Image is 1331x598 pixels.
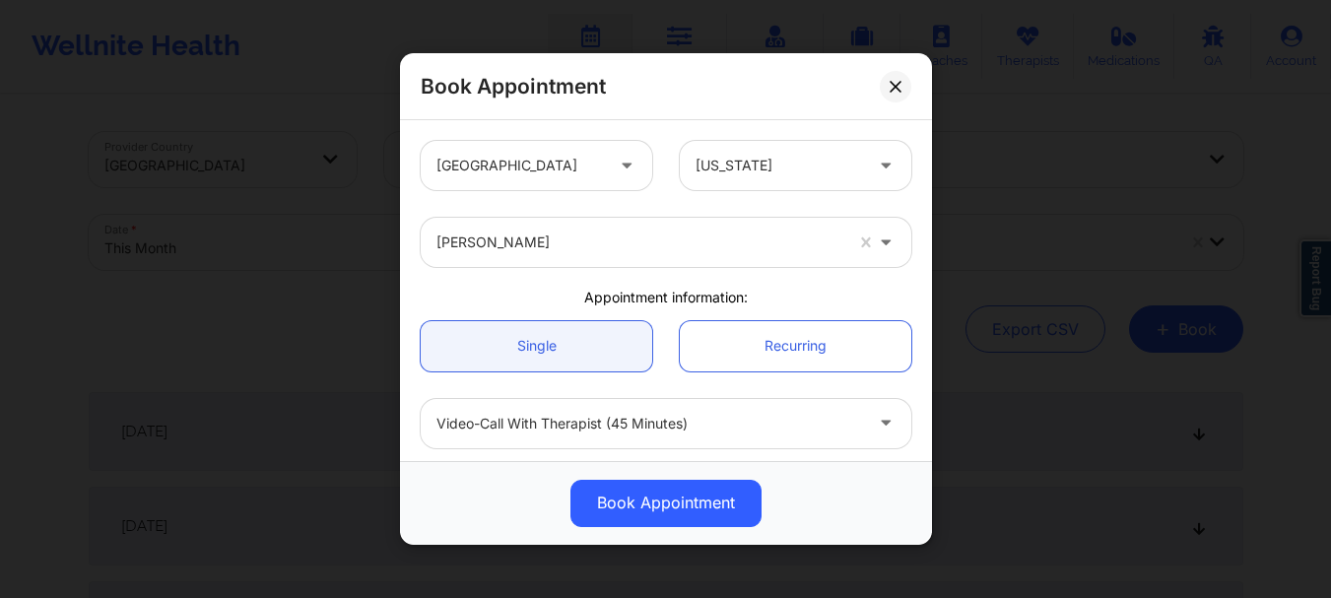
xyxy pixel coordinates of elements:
[436,399,862,448] div: Video-Call with Therapist (45 minutes)
[436,141,603,190] div: [GEOGRAPHIC_DATA]
[696,141,862,190] div: [US_STATE]
[421,73,606,100] h2: Book Appointment
[407,288,925,307] div: Appointment information:
[570,480,762,527] button: Book Appointment
[680,321,911,371] a: Recurring
[436,218,842,267] div: [PERSON_NAME]
[421,321,652,371] a: Single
